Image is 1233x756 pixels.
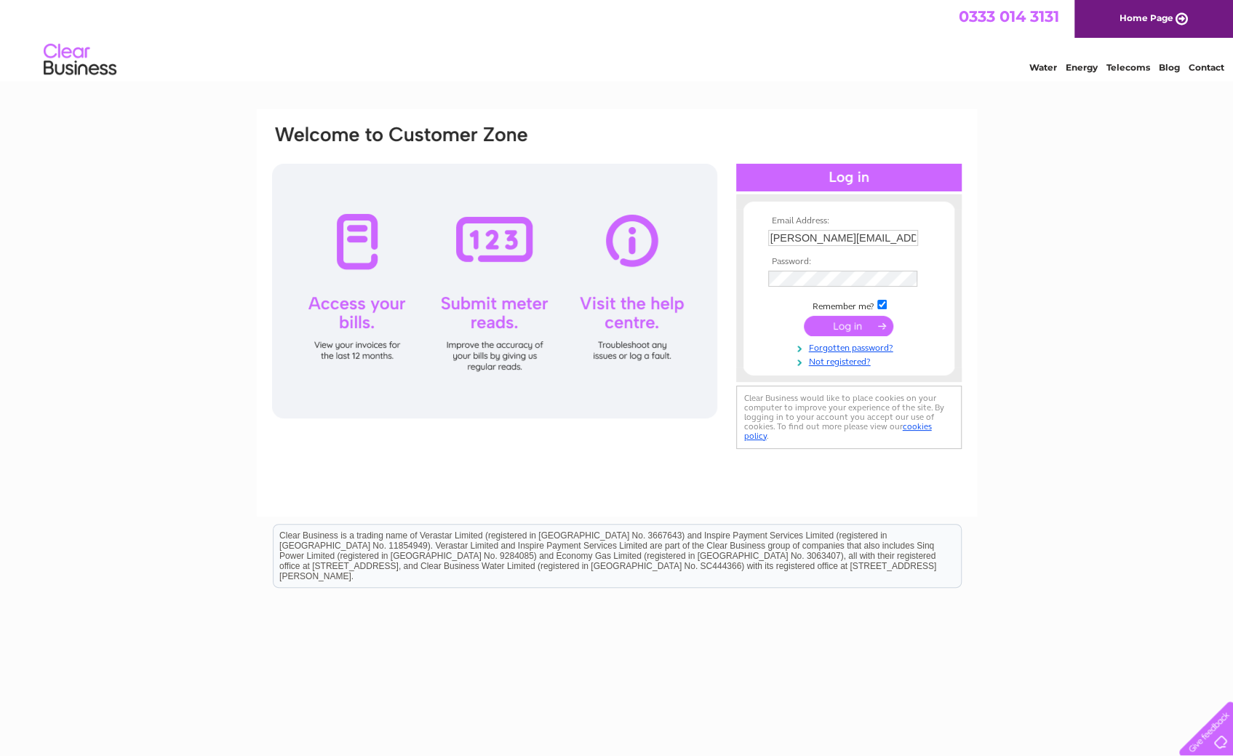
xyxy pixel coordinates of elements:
td: Remember me? [765,298,933,312]
th: Email Address: [765,216,933,226]
div: Clear Business is a trading name of Verastar Limited (registered in [GEOGRAPHIC_DATA] No. 3667643... [274,8,961,71]
a: Forgotten password? [768,340,933,354]
a: Blog [1159,62,1180,73]
a: Energy [1066,62,1098,73]
th: Password: [765,257,933,267]
a: 0333 014 3131 [959,7,1059,25]
a: Water [1029,62,1057,73]
a: Contact [1189,62,1224,73]
a: Telecoms [1106,62,1150,73]
a: cookies policy [744,421,932,441]
input: Submit [804,316,893,336]
a: Not registered? [768,354,933,367]
div: Clear Business would like to place cookies on your computer to improve your experience of the sit... [736,386,962,449]
img: logo.png [43,38,117,82]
